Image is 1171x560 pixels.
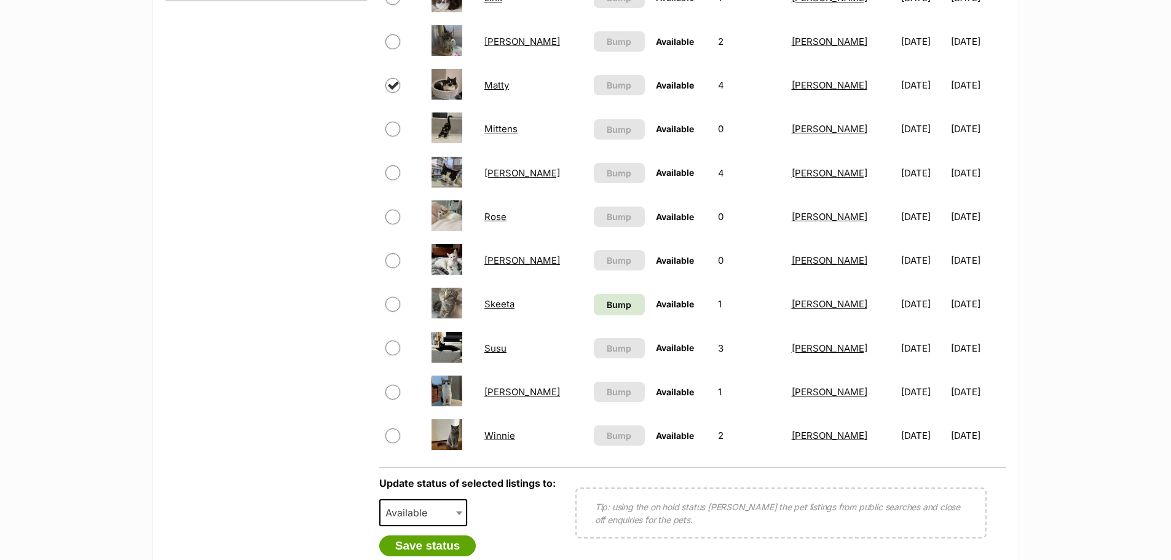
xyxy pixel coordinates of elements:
[656,36,694,47] span: Available
[607,123,631,136] span: Bump
[607,167,631,179] span: Bump
[896,414,950,457] td: [DATE]
[594,31,645,52] button: Bump
[792,430,867,441] a: [PERSON_NAME]
[896,283,950,325] td: [DATE]
[656,167,694,178] span: Available
[594,425,645,446] button: Bump
[792,167,867,179] a: [PERSON_NAME]
[656,299,694,309] span: Available
[713,239,786,282] td: 0
[594,338,645,358] button: Bump
[656,211,694,222] span: Available
[951,195,1004,238] td: [DATE]
[594,382,645,402] button: Bump
[379,499,468,526] span: Available
[594,163,645,183] button: Bump
[896,108,950,150] td: [DATE]
[951,327,1004,369] td: [DATE]
[594,119,645,140] button: Bump
[792,254,867,266] a: [PERSON_NAME]
[656,255,694,266] span: Available
[594,75,645,95] button: Bump
[484,211,507,223] a: Rose
[713,152,786,194] td: 4
[951,64,1004,106] td: [DATE]
[379,535,476,556] button: Save status
[951,371,1004,413] td: [DATE]
[656,342,694,353] span: Available
[484,79,509,91] a: Matty
[594,294,645,315] a: Bump
[484,342,507,354] a: Susu
[484,298,515,310] a: Skeeta
[594,207,645,227] button: Bump
[713,327,786,369] td: 3
[656,387,694,397] span: Available
[792,386,867,398] a: [PERSON_NAME]
[792,342,867,354] a: [PERSON_NAME]
[484,167,560,179] a: [PERSON_NAME]
[713,64,786,106] td: 4
[792,211,867,223] a: [PERSON_NAME]
[607,79,631,92] span: Bump
[951,283,1004,325] td: [DATE]
[656,80,694,90] span: Available
[792,36,867,47] a: [PERSON_NAME]
[484,430,515,441] a: Winnie
[607,342,631,355] span: Bump
[594,250,645,270] button: Bump
[484,386,560,398] a: [PERSON_NAME]
[656,430,694,441] span: Available
[607,254,631,267] span: Bump
[713,414,786,457] td: 2
[896,239,950,282] td: [DATE]
[713,195,786,238] td: 0
[896,195,950,238] td: [DATE]
[896,152,950,194] td: [DATE]
[713,108,786,150] td: 0
[896,64,950,106] td: [DATE]
[656,124,694,134] span: Available
[379,477,556,489] label: Update status of selected listings to:
[607,210,631,223] span: Bump
[713,283,786,325] td: 1
[607,429,631,442] span: Bump
[792,298,867,310] a: [PERSON_NAME]
[607,298,631,311] span: Bump
[896,20,950,63] td: [DATE]
[484,254,560,266] a: [PERSON_NAME]
[951,152,1004,194] td: [DATE]
[484,36,560,47] a: [PERSON_NAME]
[713,371,786,413] td: 1
[607,35,631,48] span: Bump
[951,108,1004,150] td: [DATE]
[896,327,950,369] td: [DATE]
[713,20,786,63] td: 2
[951,414,1004,457] td: [DATE]
[792,123,867,135] a: [PERSON_NAME]
[380,504,440,521] span: Available
[484,123,518,135] a: Mittens
[792,79,867,91] a: [PERSON_NAME]
[951,239,1004,282] td: [DATE]
[896,371,950,413] td: [DATE]
[595,500,967,526] p: Tip: using the on hold status [PERSON_NAME] the pet listings from public searches and close off e...
[607,385,631,398] span: Bump
[951,20,1004,63] td: [DATE]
